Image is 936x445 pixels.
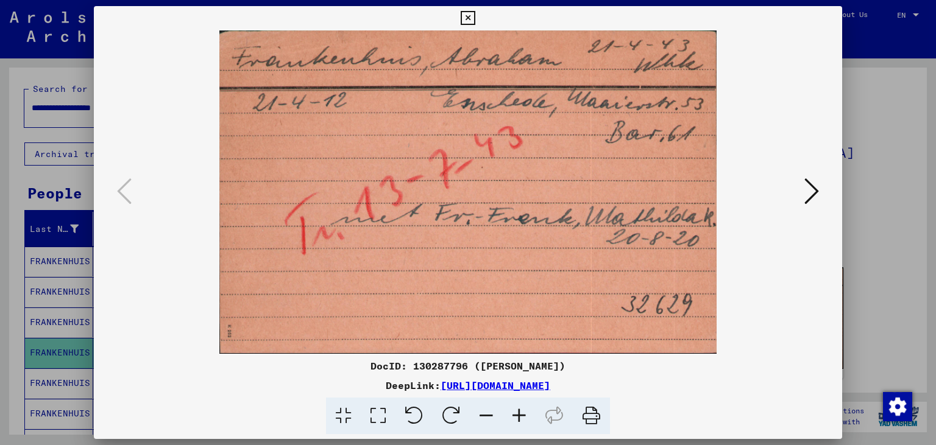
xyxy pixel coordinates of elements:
div: Change consent [882,391,912,421]
div: DeepLink: [94,378,843,393]
img: 001.jpg [135,30,801,354]
a: [URL][DOMAIN_NAME] [441,379,550,391]
img: Change consent [883,392,912,421]
div: DocID: 130287796 ([PERSON_NAME]) [94,359,843,373]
